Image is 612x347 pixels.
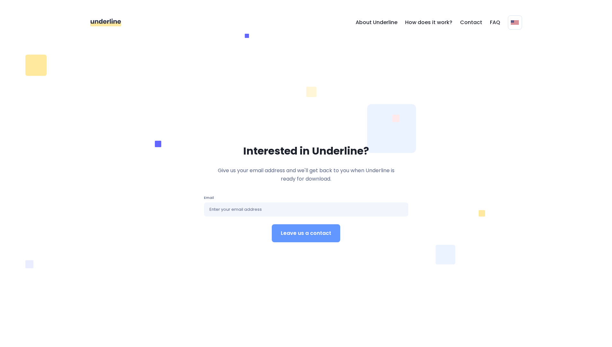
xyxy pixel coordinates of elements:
p: Give us your email address and we'll get back to you when Underline is ready for download. [215,166,397,183]
a: FAQ [486,13,504,32]
button: Leave us a contact [272,224,340,242]
input: Enter your email address [204,202,408,217]
h1: Interested in Underline? [98,143,514,159]
a: About Underline [352,13,401,32]
a: Contact [456,13,486,32]
img: underline english flag [511,20,519,25]
a: How does it work? [401,13,456,32]
img: underline english learning app [90,19,121,26]
label: Email [204,195,408,201]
